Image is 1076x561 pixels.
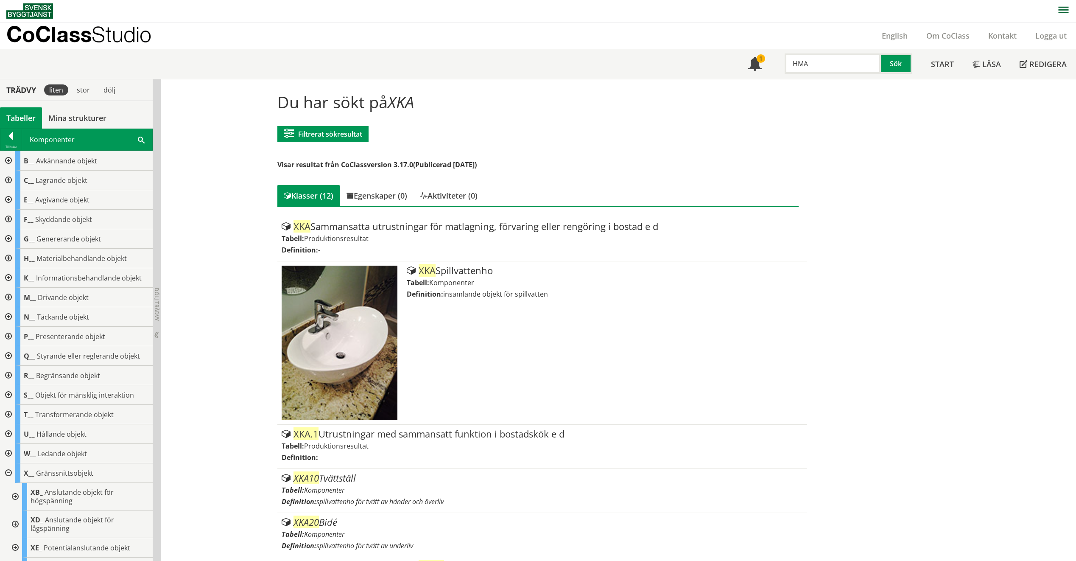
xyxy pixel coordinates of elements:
[24,215,34,224] span: F__
[304,530,344,539] span: Komponenter
[282,497,316,506] label: Definition:
[72,84,95,95] div: stor
[407,266,803,276] div: Spillvattenho
[413,160,477,169] span: (Publicerad [DATE])
[282,517,803,527] div: Bidé
[429,278,474,287] span: Komponenter
[38,449,87,458] span: Ledande objekt
[282,441,304,451] label: Tabell:
[36,371,100,380] span: Begränsande objekt
[293,427,319,440] span: XKA.1
[44,84,68,95] div: liten
[24,273,34,283] span: K__
[282,429,803,439] div: Utrustningar med sammansatt funktion i bostadskök e d
[407,278,429,287] label: Tabell:
[282,453,318,462] label: Definition:
[38,293,89,302] span: Drivande objekt
[293,220,310,233] span: XKA
[6,29,151,39] p: CoClass
[24,429,35,439] span: U__
[277,160,413,169] span: Visar resultat från CoClassversion 3.17.0
[388,91,414,113] span: XKA
[36,234,101,244] span: Genererande objekt
[277,93,799,111] h1: Du har sökt på
[35,410,114,419] span: Transformerande objekt
[6,22,170,49] a: CoClassStudio
[24,312,35,322] span: N__
[316,497,444,506] span: spillvattenho för tvätt av händer och överliv
[1026,31,1076,41] a: Logga ut
[872,31,917,41] a: English
[304,234,369,243] span: Produktionsresultat
[24,156,34,165] span: B__
[881,53,912,74] button: Sök
[1029,59,1067,69] span: Redigera
[36,176,87,185] span: Lagrande objekt
[282,530,304,539] label: Tabell:
[98,84,120,95] div: dölj
[22,129,152,150] div: Komponenter
[36,254,127,263] span: Materialbehandlande objekt
[443,289,548,299] span: insamlande objekt för spillvatten
[282,485,304,495] label: Tabell:
[917,31,979,41] a: Om CoClass
[931,59,954,69] span: Start
[304,485,344,495] span: Komponenter
[419,264,436,277] span: XKA
[277,126,369,142] button: Filtrerat sökresultat
[282,473,803,483] div: Tvättställ
[24,234,35,244] span: G__
[36,156,97,165] span: Avkännande objekt
[35,215,92,224] span: Skyddande objekt
[6,3,53,19] img: Svensk Byggtjänst
[31,488,114,505] span: Anslutande objekt för högspänning
[24,371,34,380] span: R__
[282,266,397,420] img: Tabell
[340,185,414,206] div: Egenskaper (0)
[31,515,114,533] span: Anslutande objekt för lågspänning
[138,135,145,144] span: Sök i tabellen
[282,234,304,243] label: Tabell:
[24,332,34,341] span: P__
[785,53,881,74] input: Sök
[35,195,89,205] span: Avgivande objekt
[31,488,43,497] span: XB_
[44,543,130,553] span: Potentialanslutande objekt
[2,85,41,95] div: Trädvy
[739,49,771,79] a: 1
[31,543,42,553] span: XE_
[277,185,340,206] div: Klasser (12)
[42,107,113,129] a: Mina strukturer
[304,441,369,451] span: Produktionsresultat
[37,312,89,322] span: Täckande objekt
[293,516,319,528] span: XKA20
[282,245,318,255] label: Definition:
[36,468,93,478] span: Gränssnittsobjekt
[24,351,35,361] span: Q__
[316,541,413,550] span: spillvattenho för tvätt av underliv
[24,254,35,263] span: H__
[922,49,963,79] a: Start
[293,471,319,484] span: XKA10
[0,143,22,150] div: Tillbaka
[407,289,443,299] label: Definition:
[282,541,316,550] label: Definition:
[24,449,36,458] span: W__
[35,390,134,400] span: Objekt för mänsklig interaktion
[36,332,105,341] span: Presenterande objekt
[318,245,320,255] span: -
[748,58,762,72] span: Notifikationer
[24,468,34,478] span: X__
[963,49,1010,79] a: Läsa
[24,390,34,400] span: S__
[37,351,140,361] span: Styrande eller reglerande objekt
[24,293,36,302] span: M__
[36,273,142,283] span: Informationsbehandlande objekt
[1010,49,1076,79] a: Redigera
[153,288,160,321] span: Dölj trädvy
[24,195,34,205] span: E__
[282,222,803,232] div: Sammansatta utrustningar för matlagning, förvaring eller rengöring i bostad e d
[36,429,87,439] span: Hållande objekt
[24,410,34,419] span: T__
[982,59,1001,69] span: Läsa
